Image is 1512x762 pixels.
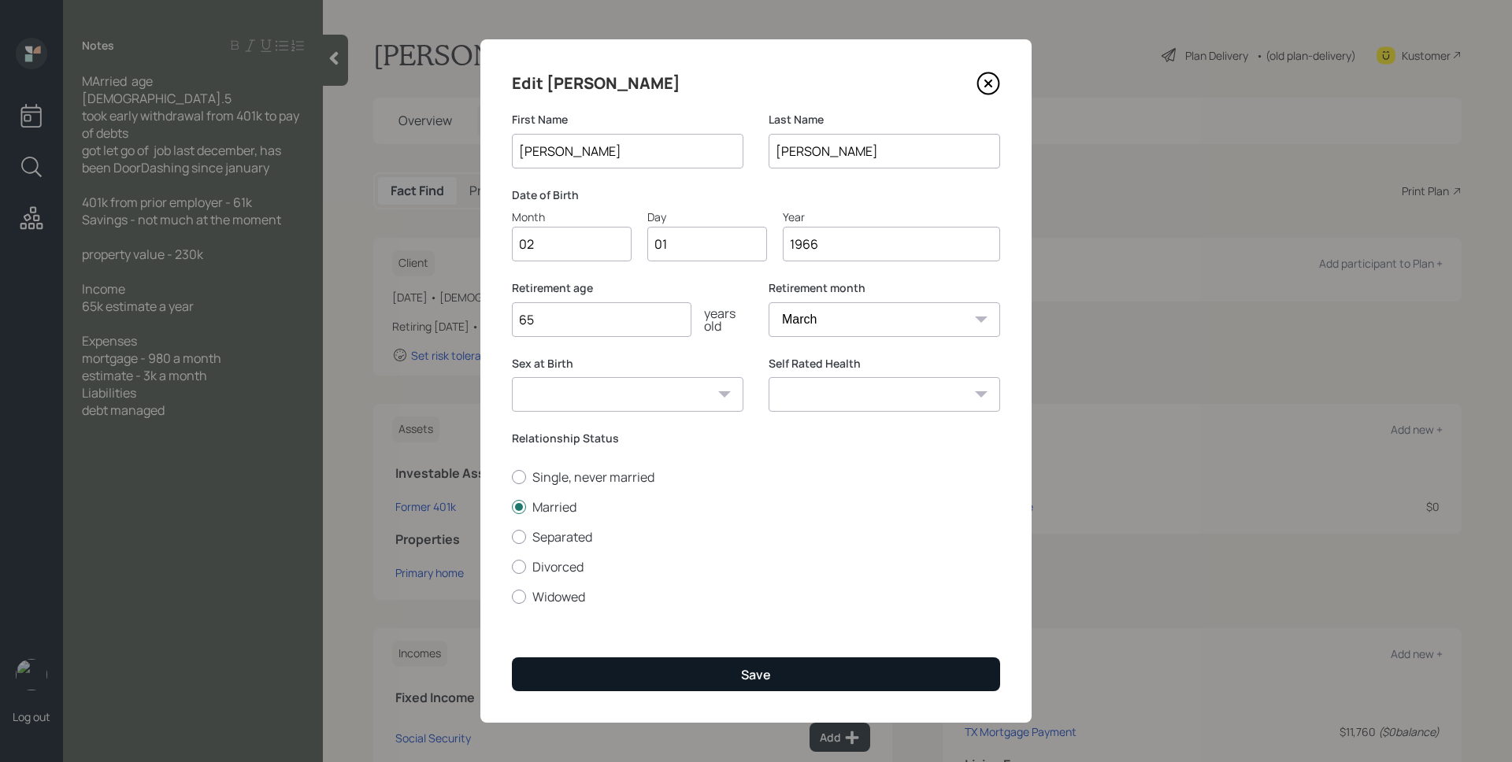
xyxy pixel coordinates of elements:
label: Relationship Status [512,431,1000,446]
label: Self Rated Health [769,356,1000,372]
label: First Name [512,112,743,128]
label: Separated [512,528,1000,546]
input: Year [783,227,1000,261]
label: Last Name [769,112,1000,128]
div: Month [512,209,632,225]
label: Divorced [512,558,1000,575]
label: Widowed [512,588,1000,605]
h4: Edit [PERSON_NAME] [512,71,680,96]
div: years old [691,307,743,332]
div: Save [741,666,771,683]
button: Save [512,657,1000,691]
label: Single, never married [512,468,1000,486]
label: Married [512,498,1000,516]
label: Date of Birth [512,187,1000,203]
label: Retirement month [769,280,1000,296]
label: Retirement age [512,280,743,296]
input: Day [647,227,767,261]
input: Month [512,227,632,261]
div: Year [783,209,1000,225]
div: Day [647,209,767,225]
label: Sex at Birth [512,356,743,372]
